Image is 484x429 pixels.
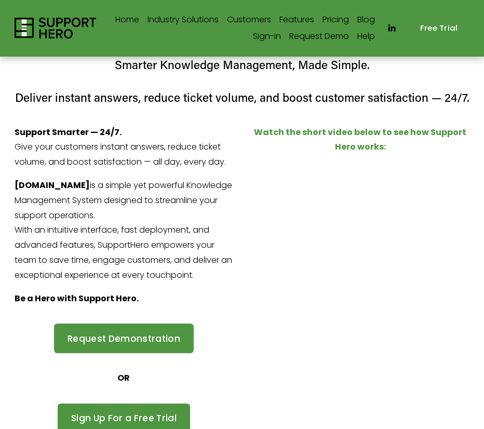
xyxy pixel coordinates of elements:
a: Free Trial [408,16,469,41]
img: Support Hero [15,18,96,38]
a: Help [357,28,375,45]
a: folder dropdown [147,11,219,28]
p: is a simple yet powerful Knowledge Management System designed to streamline your support operatio... [15,178,233,283]
h4: Deliver instant answers, reduce ticket volume, and boost customer satisfaction — 24/7. [15,89,469,105]
strong: [DOMAIN_NAME] [15,179,90,191]
strong: Be a Hero with Support Hero. [15,292,139,304]
strong: Support Smarter — 24/7. [15,126,122,138]
a: Features [279,11,314,28]
a: Request Demo [289,28,349,45]
a: Sign-in [253,28,281,45]
strong: Watch the short video below to see how Support Hero works: [254,126,468,153]
strong: OR [117,372,130,384]
p: Give your customers instant answers, reduce ticket volume, and boost satisfaction — all day, ever... [15,125,233,170]
a: LinkedIn [386,23,397,33]
a: Customers [227,11,271,28]
a: Home [115,11,139,28]
h4: Smarter Knowledge Management, Made Simple. [15,57,469,73]
a: Blog [357,11,375,28]
span: Industry Solutions [147,12,219,28]
a: Request Demonstration [54,324,194,353]
a: Pricing [322,11,349,28]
